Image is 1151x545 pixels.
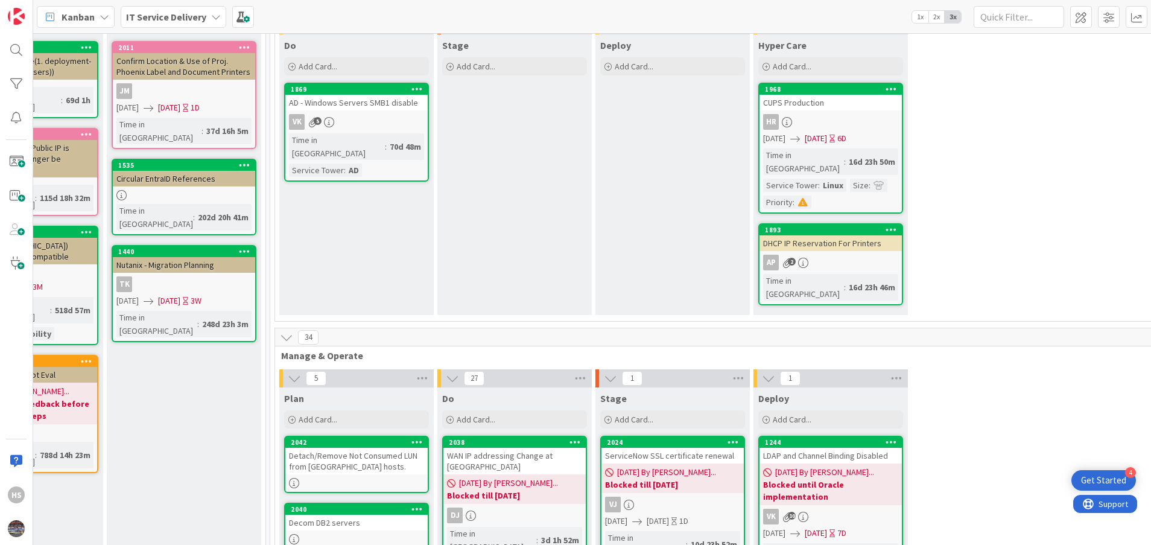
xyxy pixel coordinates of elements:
b: Blocked till [DATE] [605,479,740,491]
div: 1440 [118,247,255,256]
div: DHCP IP Reservation For Printers [759,235,902,251]
span: Deploy [758,392,789,404]
div: 2038 [449,438,586,447]
span: [DATE] By [PERSON_NAME]... [617,466,716,479]
div: 1968 [759,84,902,95]
span: : [193,211,195,224]
span: 1x [912,11,928,23]
div: Confirm Location & Use of Proj. Phoenix Label and Document Printers [113,53,255,80]
div: 115d 18h 32m [37,191,94,205]
span: Add Card... [299,61,337,72]
span: : [35,448,37,462]
div: 7D [837,527,846,540]
div: Mobility [15,327,54,340]
div: 1869 [285,84,428,95]
div: Get Started [1081,474,1126,486]
span: Stage [442,39,469,51]
span: 34 [298,330,319,345]
div: Nutanix - Migration Planning [113,257,255,273]
div: 2011Confirm Location & Use of Proj. Phoenix Label and Document Printers [113,42,255,80]
span: Stage [600,392,627,404]
div: WAN IP addressing Change at [GEOGRAPHIC_DATA] [443,448,586,474]
span: [DATE] [763,132,785,145]
div: 788d 14h 23m [37,448,94,462]
div: AP [763,255,779,270]
div: Decom DB2 servers [285,515,428,531]
div: Time in [GEOGRAPHIC_DATA] [763,274,844,301]
span: : [385,140,387,153]
div: TK [116,276,132,292]
span: Add Card... [299,414,337,425]
span: Do [284,39,296,51]
div: 1244 [765,438,902,447]
div: 1244 [759,437,902,448]
div: 70d 48m [387,140,424,153]
div: 6D [837,132,846,145]
div: Service Tower [289,164,344,177]
div: 2038WAN IP addressing Change at [GEOGRAPHIC_DATA] [443,437,586,474]
div: DJ [443,508,586,523]
div: 1535 [118,161,255,170]
div: 2042Detach/Remove Not Consumed LUN from [GEOGRAPHIC_DATA] hosts. [285,437,428,474]
a: 1535Circular EntraID ReferencesTime in [GEOGRAPHIC_DATA]:202d 20h 41m [112,159,256,235]
div: 202d 20h 41m [195,211,252,224]
span: [DATE] [116,295,139,307]
div: AD [346,164,362,177]
div: 16d 23h 50m [846,155,898,168]
div: 2040 [285,504,428,515]
div: 1893DHCP IP Reservation For Printers [759,225,902,251]
div: Time in [GEOGRAPHIC_DATA] [763,148,844,175]
div: Open Get Started checklist, remaining modules: 4 [1071,470,1136,491]
div: 1440 [113,246,255,257]
div: 2040Decom DB2 servers [285,504,428,531]
span: 3x [945,11,961,23]
div: CUPS Production [759,95,902,110]
div: JM [113,83,255,99]
div: VJ [605,497,621,512]
div: Time in [GEOGRAPHIC_DATA] [116,118,201,144]
div: 3M [33,281,43,293]
span: : [793,196,794,209]
a: 2042Detach/Remove Not Consumed LUN from [GEOGRAPHIC_DATA] hosts. [284,436,429,493]
span: Add Card... [773,414,811,425]
div: 69d 1h [63,94,94,107]
div: 1869 [291,85,428,94]
div: 1968CUPS Production [759,84,902,110]
div: Detach/Remove Not Consumed LUN from [GEOGRAPHIC_DATA] hosts. [285,448,428,474]
a: 1869AD - Windows Servers SMB1 disableVKTime in [GEOGRAPHIC_DATA]:70d 48mService Tower:AD [284,83,429,182]
div: Time in [GEOGRAPHIC_DATA] [289,133,385,160]
div: 1893 [759,225,902,235]
div: 248d 23h 3m [199,317,252,331]
span: Add Card... [615,61,653,72]
div: Linux [820,179,846,192]
b: Blocked till [DATE] [447,489,582,502]
span: Hyper Care [758,39,807,51]
span: Do [442,392,454,404]
div: VK [763,509,779,524]
span: : [818,179,820,192]
div: 2038 [443,437,586,448]
div: 518d 57m [52,304,94,317]
div: 1535 [113,160,255,171]
a: 1893DHCP IP Reservation For PrintersAPTime in [GEOGRAPHIC_DATA]:16d 23h 46m [758,223,903,305]
div: 4 [1125,467,1136,478]
div: VK [289,114,305,130]
span: Add Card... [773,61,811,72]
div: 2011 [118,43,255,52]
span: 10 [788,512,796,520]
div: 1893 [765,226,902,234]
a: 2011Confirm Location & Use of Proj. Phoenix Label and Document PrintersJM[DATE][DATE]1DTime in [G... [112,41,256,149]
div: 2024ServiceNow SSL certificate renewal [601,437,744,464]
div: 1869AD - Windows Servers SMB1 disable [285,84,428,110]
div: TK [113,276,255,292]
div: 1535Circular EntraID References [113,160,255,186]
span: : [35,191,37,205]
div: 2042 [285,437,428,448]
span: [DATE] [605,515,627,527]
div: Time in [GEOGRAPHIC_DATA] [116,204,193,231]
div: 2024 [607,438,744,447]
div: Time in [GEOGRAPHIC_DATA] [116,311,197,337]
span: Add Card... [457,414,495,425]
span: Deploy [600,39,631,51]
span: : [869,179,870,192]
